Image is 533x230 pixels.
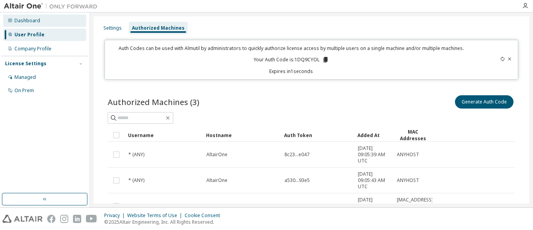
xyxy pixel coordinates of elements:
[60,215,68,223] img: instagram.svg
[397,197,433,216] span: [MAC_ADDRESS] , [MAC_ADDRESS]
[14,74,36,80] div: Managed
[185,212,225,219] div: Cookie Consent
[104,212,127,219] div: Privacy
[128,177,144,184] span: * (ANY)
[455,95,513,109] button: Generate Auth Code
[254,56,329,63] p: Your Auth Code is: 1DQ9CYOL
[284,152,309,158] span: 8c23...e047
[14,87,34,94] div: On Prem
[128,152,144,158] span: * (ANY)
[110,68,473,75] p: Expires in 1 seconds
[73,215,81,223] img: linkedin.svg
[284,203,310,209] span: 5450...92e0
[396,128,429,142] div: MAC Addresses
[358,145,390,164] span: [DATE] 09:05:39 AM UTC
[2,215,43,223] img: altair_logo.svg
[14,32,44,38] div: User Profile
[14,46,52,52] div: Company Profile
[104,219,225,225] p: © 2025 Altair Engineering, Inc. All Rights Reserved.
[47,215,55,223] img: facebook.svg
[128,129,200,141] div: Username
[358,171,390,190] span: [DATE] 09:05:43 AM UTC
[86,215,97,223] img: youtube.svg
[357,129,390,141] div: Added At
[127,212,185,219] div: Website Terms of Use
[206,177,227,184] span: AltairOne
[132,25,185,31] div: Authorized Machines
[128,203,143,209] span: Admin
[4,2,101,10] img: Altair One
[110,45,473,52] p: Auth Codes can be used with Almutil by administrators to quickly authorize license access by mult...
[397,177,419,184] span: ANYHOST
[108,96,199,107] span: Authorized Machines (3)
[284,129,351,141] div: Auth Token
[206,203,228,209] span: Admin-PC
[103,25,122,31] div: Settings
[358,197,390,216] span: [DATE] 02:03:13 PM UTC
[284,177,310,184] span: a530...93e5
[5,61,46,67] div: License Settings
[397,152,419,158] span: ANYHOST
[206,129,278,141] div: Hostname
[206,152,227,158] span: AltairOne
[14,18,40,24] div: Dashboard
